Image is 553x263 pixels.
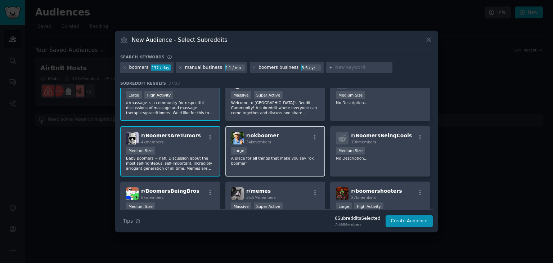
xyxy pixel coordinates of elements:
[231,202,251,210] div: Massive
[141,140,164,144] span: 4k members
[246,133,279,138] span: r/ okboomer
[254,202,283,210] div: Super Active
[141,195,164,200] span: 6k members
[336,100,424,105] p: No Description...
[336,187,349,200] img: boomershooters
[335,215,381,222] div: 6 Subreddit s Selected
[301,64,321,71] div: 3.6 / yr
[231,100,320,115] p: Welcome to [GEOGRAPHIC_DATA]'s Reddit Community! A subreddit where everyone can come together and...
[132,36,228,44] h3: New Audience - Select Subreddits
[120,54,165,59] h3: Search keywords
[141,188,199,194] span: r/ BoomersBeingBros
[126,100,215,115] p: /r/massage is a community for respectful discussions of massage and massage therapists/practition...
[335,222,381,227] div: 7.6M Members
[231,147,247,155] div: Large
[386,215,433,227] button: Create Audience
[141,84,166,88] span: 73k members
[141,133,201,138] span: r/ BoomersAreTumors
[126,202,155,210] div: Medium Size
[246,140,271,144] span: 34k members
[144,91,174,99] div: High Activity
[246,195,276,200] span: 35.5M members
[120,81,166,86] span: Subreddit Results
[126,91,142,99] div: Large
[126,132,139,144] img: BoomersAreTumors
[335,64,390,71] input: New Keyword
[120,215,143,227] button: Tips
[185,64,222,71] div: manual business
[231,187,244,200] img: memes
[351,195,376,200] span: 27k members
[231,91,251,99] div: Massive
[254,91,283,99] div: Super Active
[336,156,424,161] p: No Description...
[336,91,365,99] div: Medium Size
[336,202,352,210] div: Large
[123,217,133,225] span: Tips
[246,188,271,194] span: r/ memes
[126,147,155,155] div: Medium Size
[258,64,298,71] div: boomers business
[126,156,215,171] p: Baby Boomers = nah. Discussion about the most self-righteous, self-important, incredibly arrogant...
[351,140,376,144] span: 10k members
[126,187,139,200] img: BoomersBeingBros
[151,64,171,71] div: 137 / day
[351,84,374,88] span: 2k members
[351,188,402,194] span: r/ boomershooters
[129,64,149,71] div: boomers
[246,84,274,88] span: 1.0M members
[354,202,383,210] div: High Activity
[336,147,365,155] div: Medium Size
[231,156,320,166] p: A place for all things that make you say "ok boomer"
[168,81,180,85] span: 37 / 38
[351,133,412,138] span: r/ BoomersBeingCools
[231,132,244,144] img: okboomer
[225,64,245,71] div: 2.1 / mo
